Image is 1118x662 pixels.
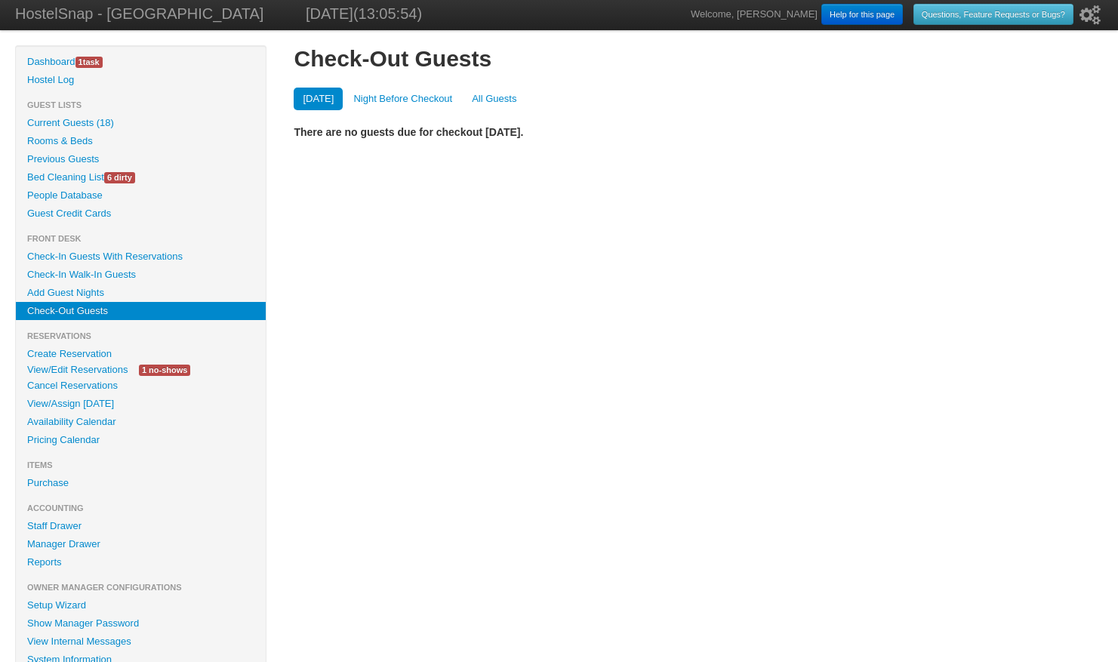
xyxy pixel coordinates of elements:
[16,633,266,651] a: View Internal Messages
[16,132,266,150] a: Rooms & Beds
[16,284,266,302] a: Add Guest Nights
[821,4,903,25] a: Help for this page
[16,614,266,633] a: Show Manager Password
[1080,5,1101,25] i: Setup Wizard
[16,395,266,413] a: View/Assign [DATE]
[294,45,1103,72] h1: Check-Out Guests
[16,186,266,205] a: People Database
[16,345,266,363] a: Create Reservation
[16,248,266,266] a: Check-In Guests With Reservations
[16,168,266,186] a: Bed Cleaning List6 dirty
[75,57,103,68] span: task
[16,96,266,114] li: Guest Lists
[16,362,139,377] a: View/Edit Reservations
[104,172,135,183] span: 6 dirty
[16,205,266,223] a: Guest Credit Cards
[344,88,461,110] a: Night Before Checkout
[16,266,266,284] a: Check-In Walk-In Guests
[16,578,266,596] li: Owner Manager Configurations
[16,71,266,89] a: Hostel Log
[294,88,343,110] a: [DATE]
[128,362,202,377] a: 1 no-shows
[463,88,525,110] a: All Guests
[16,229,266,248] li: Front Desk
[16,499,266,517] li: Accounting
[16,114,266,132] a: Current Guests (18)
[16,377,266,395] a: Cancel Reservations
[16,53,266,71] a: Dashboard1task
[16,535,266,553] a: Manager Drawer
[913,4,1073,25] a: Questions, Feature Requests or Bugs?
[16,413,266,431] a: Availability Calendar
[79,57,83,66] span: 1
[16,327,266,345] li: Reservations
[139,365,190,376] span: 1 no-shows
[16,150,266,168] a: Previous Guests
[16,517,266,535] a: Staff Drawer
[16,431,266,449] a: Pricing Calendar
[16,474,266,492] a: Purchase
[294,125,1103,139] h4: There are no guests due for checkout [DATE].
[353,5,422,22] span: (13:05:54)
[16,553,266,571] a: Reports
[16,302,266,320] a: Check-Out Guests
[16,456,266,474] li: Items
[16,596,266,614] a: Setup Wizard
